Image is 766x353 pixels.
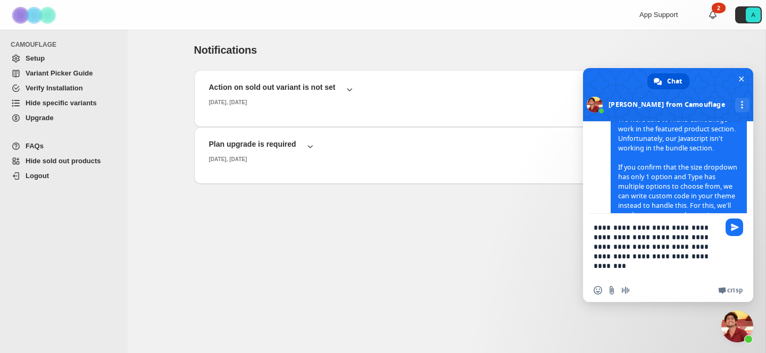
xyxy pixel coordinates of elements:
[26,114,54,122] span: Upgrade
[209,139,296,149] h2: Plan upgrade is required
[6,111,116,125] a: Upgrade
[209,156,247,162] small: [DATE], [DATE]
[726,218,743,236] span: Send
[727,286,743,295] span: Crisp
[26,172,49,180] span: Logout
[6,66,116,81] a: Variant Picker Guide
[209,82,336,93] h2: Action on sold out variant is not set
[594,286,602,295] span: Insert an emoji
[209,99,247,105] small: [DATE], [DATE]
[667,73,682,89] span: Chat
[9,1,62,30] img: Camouflage
[194,44,257,56] span: Notifications
[647,73,689,89] a: Chat
[203,79,691,110] button: Action on sold out variant is not set[DATE], [DATE]
[26,142,44,150] span: FAQs
[11,40,120,49] span: CAMOUFLAGE
[26,54,45,62] span: Setup
[26,69,93,77] span: Variant Picker Guide
[712,3,726,13] div: 2
[707,10,718,20] a: 2
[618,105,737,267] span: Hi, We were able to make Camouflage work in the featured product section. Unfortunately, our Java...
[6,51,116,66] a: Setup
[26,157,101,165] span: Hide sold out products
[721,310,753,342] a: Close chat
[6,96,116,111] a: Hide specific variants
[203,136,691,167] button: Plan upgrade is required[DATE], [DATE]
[736,73,747,85] span: Close chat
[6,169,116,183] a: Logout
[746,7,761,22] span: Avatar with initials A
[607,286,616,295] span: Send a file
[26,99,97,107] span: Hide specific variants
[751,12,755,18] text: A
[594,214,721,279] textarea: Compose your message...
[6,139,116,154] a: FAQs
[735,6,762,23] button: Avatar with initials A
[6,81,116,96] a: Verify Installation
[639,11,678,19] span: App Support
[26,84,83,92] span: Verify Installation
[6,154,116,169] a: Hide sold out products
[718,286,743,295] a: Crisp
[621,286,630,295] span: Audio message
